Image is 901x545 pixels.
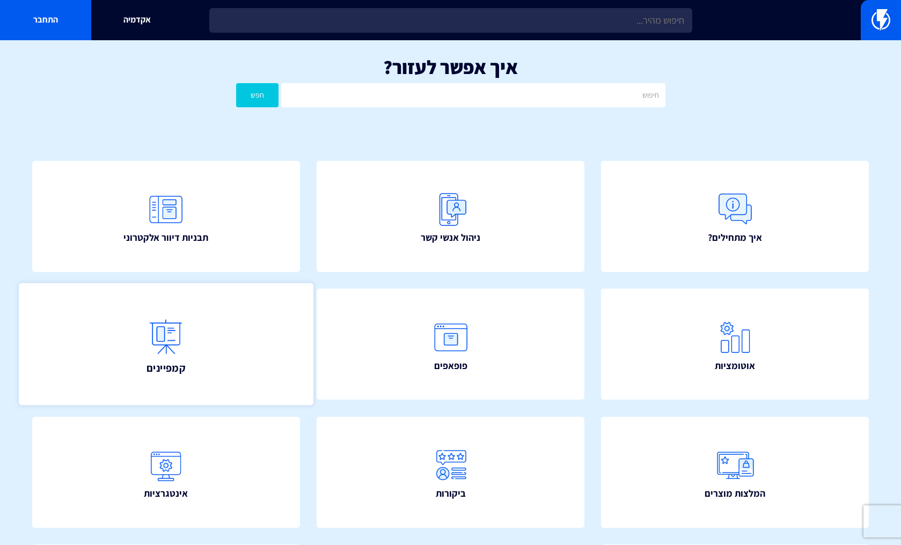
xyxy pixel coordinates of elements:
[144,487,188,500] span: אינטגרציות
[434,359,467,373] span: פופאפים
[32,161,300,272] a: תבניות דיוור אלקטרוני
[19,283,313,406] a: קמפיינים
[209,8,692,33] input: חיפוש מהיר...
[708,231,762,245] span: איך מתחילים?
[317,289,584,400] a: פופאפים
[16,56,885,78] h1: איך אפשר לעזור?
[715,359,755,373] span: אוטומציות
[421,231,480,245] span: ניהול אנשי קשר
[317,417,584,528] a: ביקורות
[236,83,279,107] button: חפש
[705,487,765,500] span: המלצות מוצרים
[317,161,584,272] a: ניהול אנשי קשר
[146,360,186,375] span: קמפיינים
[601,289,869,400] a: אוטומציות
[601,417,869,528] a: המלצות מוצרים
[281,83,665,107] input: חיפוש
[32,417,300,528] a: אינטגרציות
[436,487,466,500] span: ביקורות
[601,161,869,272] a: איך מתחילים?
[123,231,208,245] span: תבניות דיוור אלקטרוני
